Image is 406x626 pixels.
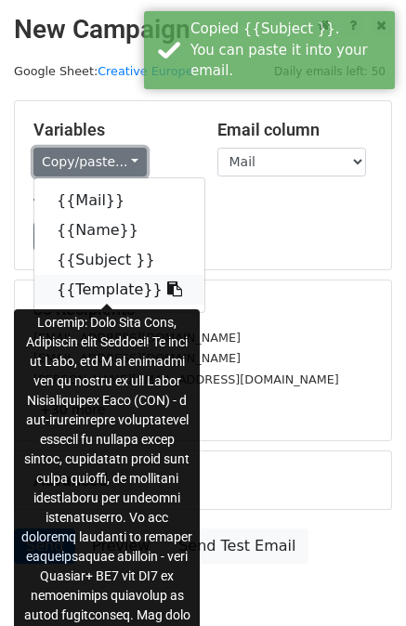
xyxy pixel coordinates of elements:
a: {{Mail}} [34,186,204,215]
a: Copy/paste... [33,148,147,176]
small: [PERSON_NAME][EMAIL_ADDRESS][DOMAIN_NAME] [33,372,339,386]
h5: Email column [217,120,373,140]
small: [EMAIL_ADDRESS][DOMAIN_NAME] [33,351,241,365]
small: Google Sheet: [14,64,193,78]
a: {{Template}} [34,275,204,305]
h2: New Campaign [14,14,392,46]
iframe: Chat Widget [313,537,406,626]
small: [EMAIL_ADDRESS][DOMAIN_NAME] [33,331,241,345]
a: Creative Europe [98,64,192,78]
h5: Advanced [33,470,373,490]
div: Copied {{Subject }}. You can paste it into your email. [190,19,387,82]
a: {{Subject }} [34,245,204,275]
h5: Variables [33,120,190,140]
a: {{Name}} [34,215,204,245]
a: Send Test Email [166,528,308,564]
